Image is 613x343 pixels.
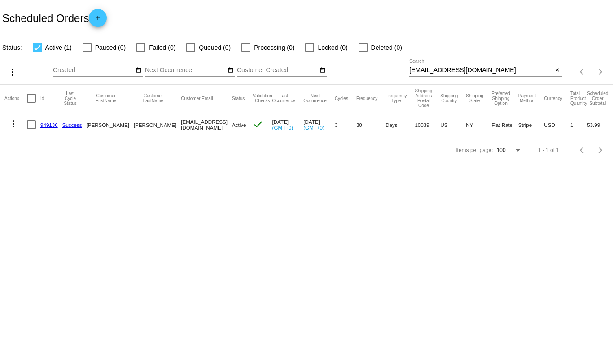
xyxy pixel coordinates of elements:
[149,42,175,53] span: Failed (0)
[335,96,348,101] button: Change sorting for Cycles
[320,67,326,74] mat-icon: date_range
[385,112,415,138] mat-cell: Days
[181,96,213,101] button: Change sorting for CustomerEmail
[232,96,245,101] button: Change sorting for Status
[335,112,356,138] mat-cell: 3
[570,112,587,138] mat-cell: 1
[554,67,560,74] mat-icon: close
[254,42,294,53] span: Processing (0)
[356,112,385,138] mat-cell: 30
[574,141,591,159] button: Previous page
[466,112,491,138] mat-cell: NY
[7,67,18,78] mat-icon: more_vert
[272,125,293,130] a: (GMT+0)
[538,147,559,153] div: 1 - 1 of 1
[455,147,493,153] div: Items per page:
[253,85,272,112] mat-header-cell: Validation Checks
[40,96,44,101] button: Change sorting for Id
[518,93,536,103] button: Change sorting for PaymentMethod.Type
[62,91,79,106] button: Change sorting for LastProcessingCycleId
[62,122,82,128] a: Success
[303,125,324,130] a: (GMT+0)
[95,42,126,53] span: Paused (0)
[92,15,103,26] mat-icon: add
[409,67,552,74] input: Search
[318,42,347,53] span: Locked (0)
[272,93,296,103] button: Change sorting for LastOccurrenceUtc
[87,93,126,103] button: Change sorting for CustomerFirstName
[570,85,587,112] mat-header-cell: Total Product Quantity
[415,112,440,138] mat-cell: 10039
[87,112,134,138] mat-cell: [PERSON_NAME]
[134,93,173,103] button: Change sorting for CustomerLastName
[228,67,234,74] mat-icon: date_range
[591,63,609,81] button: Next page
[4,85,27,112] mat-header-cell: Actions
[272,112,304,138] mat-cell: [DATE]
[466,93,483,103] button: Change sorting for ShippingState
[553,66,562,75] button: Clear
[491,112,518,138] mat-cell: Flat Rate
[497,147,506,153] span: 100
[40,122,58,128] a: 949136
[303,112,335,138] mat-cell: [DATE]
[415,88,432,108] button: Change sorting for ShippingPostcode
[136,67,142,74] mat-icon: date_range
[145,67,226,74] input: Next Occurrence
[440,93,458,103] button: Change sorting for ShippingCountry
[385,93,407,103] button: Change sorting for FrequencyType
[544,112,570,138] mat-cell: USD
[134,112,181,138] mat-cell: [PERSON_NAME]
[356,96,377,101] button: Change sorting for Frequency
[591,141,609,159] button: Next page
[574,63,591,81] button: Previous page
[237,67,318,74] input: Customer Created
[45,42,72,53] span: Active (1)
[518,112,544,138] mat-cell: Stripe
[491,91,510,106] button: Change sorting for PreferredShippingOption
[53,67,134,74] input: Created
[587,91,608,106] button: Change sorting for Subtotal
[253,119,263,130] mat-icon: check
[181,112,232,138] mat-cell: [EMAIL_ADDRESS][DOMAIN_NAME]
[232,122,246,128] span: Active
[497,148,522,154] mat-select: Items per page:
[2,9,107,27] h2: Scheduled Orders
[2,44,22,51] span: Status:
[8,118,19,129] mat-icon: more_vert
[199,42,231,53] span: Queued (0)
[371,42,402,53] span: Deleted (0)
[303,93,327,103] button: Change sorting for NextOccurrenceUtc
[544,96,562,101] button: Change sorting for CurrencyIso
[440,112,466,138] mat-cell: US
